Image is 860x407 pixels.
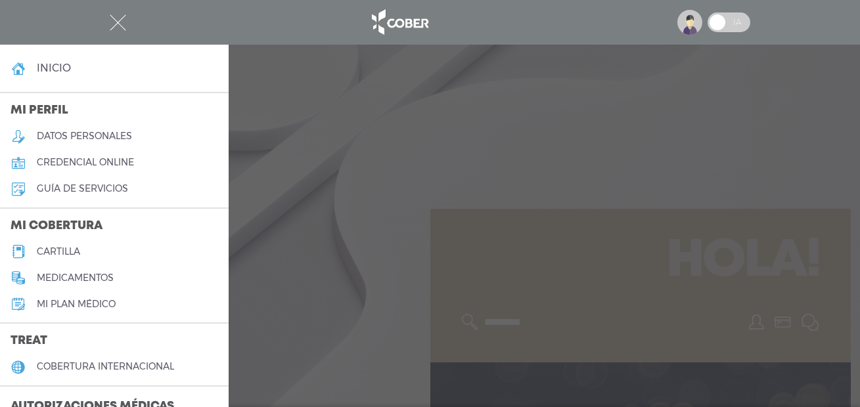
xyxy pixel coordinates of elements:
img: logo_cober_home-white.png [365,7,434,38]
h5: Mi plan médico [37,299,116,310]
h5: cobertura internacional [37,361,174,372]
img: profile-placeholder.svg [677,10,702,35]
h4: inicio [37,62,71,74]
h5: datos personales [37,131,132,142]
h5: cartilla [37,246,80,257]
img: Cober_menu-close-white.svg [110,14,126,31]
h5: guía de servicios [37,183,128,194]
h5: credencial online [37,157,134,168]
h5: medicamentos [37,272,114,284]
